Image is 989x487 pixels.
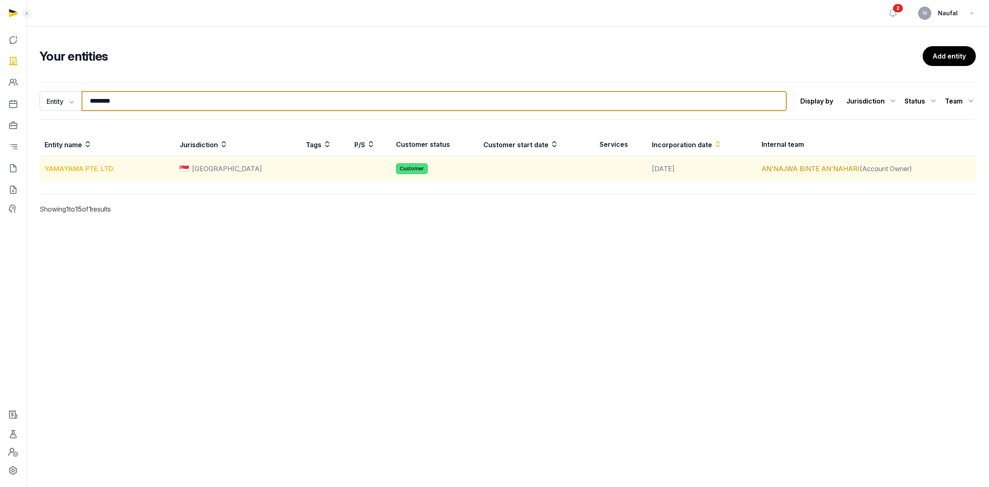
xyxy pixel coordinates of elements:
span: 15 [75,205,82,213]
div: (Account Owner) [762,164,971,174]
th: Tags [301,133,349,156]
th: Incorporation date [647,133,756,156]
a: YAMAYAMA PTE. LTD. [45,165,115,173]
th: Jurisdiction [175,133,301,156]
span: 1 [89,205,91,213]
span: 2 [893,4,903,12]
th: Customer start date [478,133,595,156]
th: Entity name [40,133,175,156]
a: AN'NAJWA BINTE AN'NAHARI [762,165,860,173]
th: Internal team [757,133,976,156]
span: Naufal [938,8,958,18]
button: N [918,7,931,20]
th: Services [595,133,647,156]
span: N [923,11,927,16]
div: Status [905,94,938,108]
p: Display by [800,94,833,108]
span: Customer [396,163,428,174]
th: P/S [349,133,391,156]
td: [DATE] [647,156,756,181]
span: [GEOGRAPHIC_DATA] [192,164,262,174]
a: Add entity [923,46,976,66]
h2: Your entities [40,49,923,64]
th: Customer status [391,133,478,156]
button: Entity [40,91,82,111]
p: Showing to of results [40,194,264,224]
div: Team [945,94,976,108]
div: Jurisdiction [846,94,898,108]
span: 1 [66,205,69,213]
